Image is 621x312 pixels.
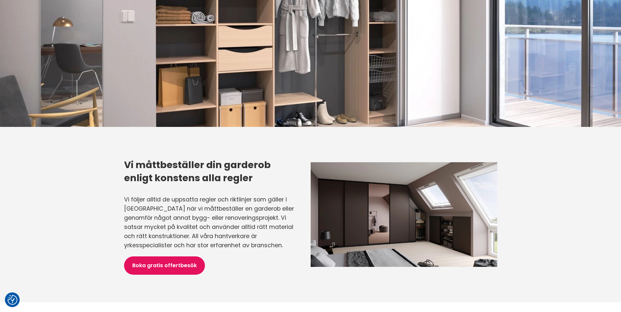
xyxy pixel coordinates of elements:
img: Revisit consent button [8,295,17,305]
h3: Vi måttbeställer din garderob enligt konstens alla regler [124,158,294,184]
button: Samtyckesinställningar [8,295,17,305]
img: Garderob i Stockholm [294,162,497,267]
a: Boka gratis offertbesök [124,256,205,275]
p: Vi följer alltid de uppsatta regler och riktlinjer som gäller i [GEOGRAPHIC_DATA] när vi måttbest... [124,195,294,250]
